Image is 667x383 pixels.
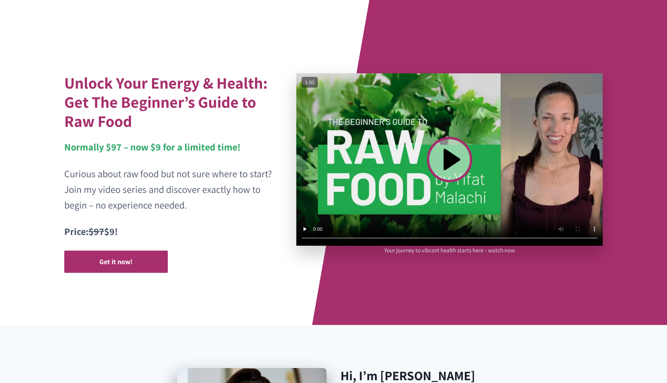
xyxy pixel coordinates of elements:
h1: Unlock Your Energy & Health: Get The Beginner’s Guide to Raw Food [64,73,274,131]
p: Your journey to vibrant health starts here – watch now [384,246,515,255]
strong: Get it now! [99,257,133,266]
p: Curious about raw food but not sure where to start? Join my video series and discover exactly how... [64,166,274,213]
strong: Normally $97 – now $9 for a limited time! [64,140,240,153]
s: $97 [89,225,104,238]
strong: Price: $9! [64,225,118,238]
a: Get it now! [64,251,168,273]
